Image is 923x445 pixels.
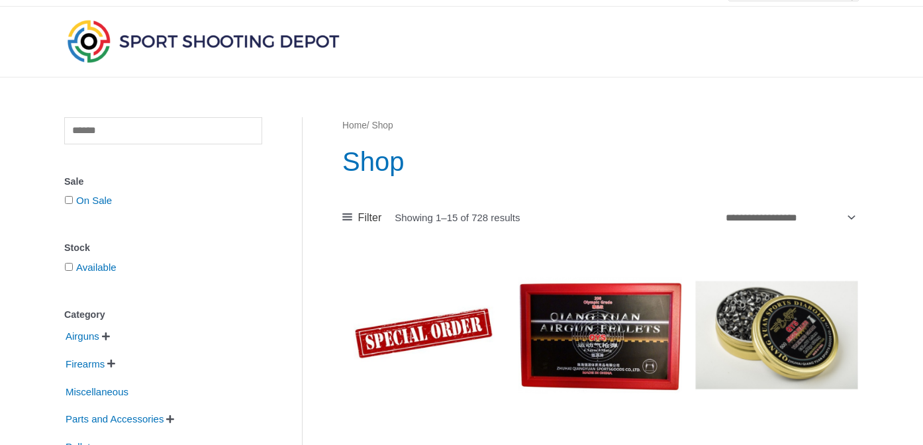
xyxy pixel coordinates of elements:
div: Stock [64,238,262,258]
a: On Sale [76,195,112,206]
span: Miscellaneous [64,381,130,403]
h1: Shop [342,143,858,180]
span:  [102,332,110,341]
iframe: Customer reviews powered by Trustpilot [354,424,493,440]
img: QYS Training Pellets [695,254,858,417]
a: Home [342,121,367,130]
img: Sport Shooting Depot [64,17,342,66]
span: Firearms [64,353,106,375]
a: Miscellaneous [64,385,130,396]
div: Category [64,305,262,324]
select: Shop order [720,207,858,228]
nav: Breadcrumb [342,117,858,134]
a: Filter [342,208,381,228]
iframe: Customer reviews powered by Trustpilot [530,424,669,440]
a: Airguns [64,330,101,341]
p: Showing 1–15 of 728 results [395,213,520,222]
input: Available [65,263,73,271]
a: Available [76,262,117,273]
a: Firearms [64,358,106,369]
span: Filter [358,208,382,228]
input: On Sale [65,196,73,204]
span: Airguns [64,325,101,348]
span:  [107,359,115,368]
span:  [166,415,174,424]
iframe: Customer reviews powered by Trustpilot [707,424,846,440]
img: Special Order Item [342,254,505,417]
a: Parts and Accessories [64,413,165,424]
span: Parts and Accessories [64,408,165,430]
div: Sale [64,172,262,191]
img: QYS Olympic Pellets [518,254,681,417]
